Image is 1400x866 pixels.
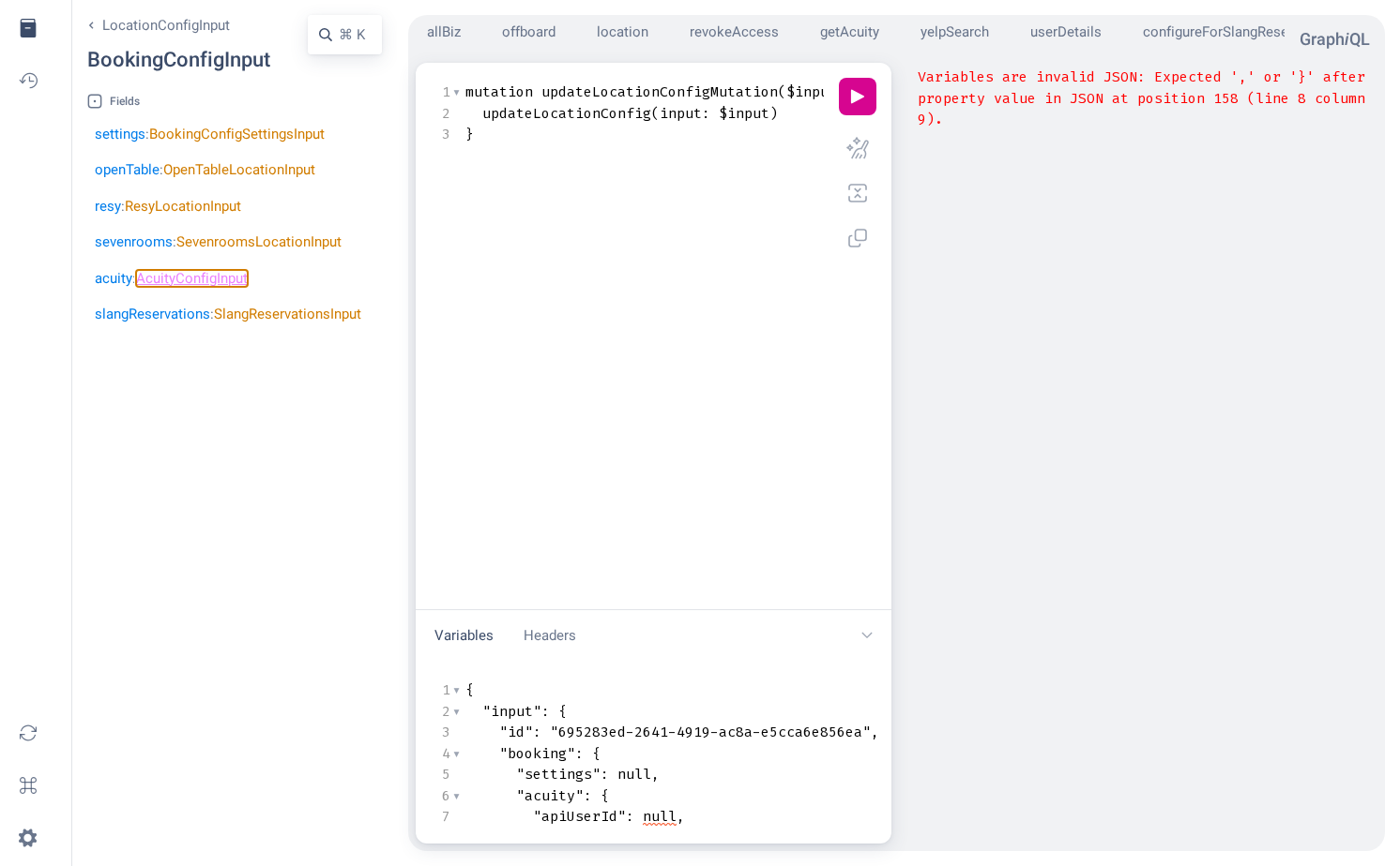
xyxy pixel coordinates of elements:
[214,306,361,322] a: SlangReservationsInput
[1345,29,1349,49] em: i
[431,679,450,701] div: 1
[8,60,49,101] button: Show History
[651,104,660,123] span: (
[1137,89,1205,108] span: position
[1289,67,1315,86] span: '}'
[1036,67,1095,86] span: invalid
[813,18,879,47] button: getAcuity
[918,89,985,108] span: property
[308,15,382,54] div: Search BookingConfigInput...
[8,712,49,754] button: Re-fetch GraphQL schema
[95,270,132,287] a: acuity
[541,702,550,721] span: :
[516,786,584,805] span: "acuity"
[408,63,1385,851] div: updateLocationConfigMutation
[431,785,450,807] div: 6
[601,765,609,784] span: :
[1230,67,1255,86] span: ','
[337,22,371,47] input: ⌘ K
[423,618,505,654] button: Variables
[601,786,609,805] span: {
[558,702,567,721] span: {
[601,829,609,847] span: :
[903,63,1378,844] section: Result Window
[778,82,786,101] span: (
[408,7,1285,58] ul: Select active operation
[533,807,626,826] span: "apiUserId"
[1103,67,1146,86] span: JSON:
[871,723,879,741] span: ,
[850,618,884,654] button: Hide editor tools
[125,198,241,215] a: ResyLocationInput
[416,661,891,844] section: Variables
[465,82,533,101] span: mutation
[584,786,592,805] span: :
[465,125,474,143] span: }
[550,723,871,741] span: "695283ed-2641-4919-ac8a-e5cca6e856ea"
[1112,89,1129,108] span: at
[87,15,382,325] section: Documentation Explorer
[95,268,382,290] div: :
[512,618,587,654] button: Headers
[1315,89,1365,108] span: column
[431,828,450,849] div: 8
[482,104,651,123] span: updateLocationConfig
[8,7,49,49] button: Hide Documentation Explorer
[95,306,210,322] a: slangReservations
[431,743,450,765] div: 4
[769,104,778,123] span: )
[87,15,270,37] a: Go back to LocationConfigInput
[163,161,315,178] a: OpenTableLocationInput
[575,744,584,763] span: :
[1298,89,1306,108] span: 8
[465,680,474,699] span: {
[431,722,450,743] div: 3
[682,18,779,47] button: revokeAccess
[592,744,601,763] span: {
[839,78,876,594] div: Editor Commands
[1247,89,1289,108] span: (line
[95,124,382,145] div: :
[516,765,601,784] span: "settings"
[419,18,461,47] button: allBiz
[431,764,450,785] div: 5
[136,270,248,287] a: AcuityConfigInput
[1070,89,1103,108] span: JSON
[87,94,382,109] div: Fields
[482,702,541,721] span: "input"
[95,231,382,253] div: :
[1023,18,1102,47] button: userDetails
[95,233,173,250] a: sevenrooms
[1213,89,1239,108] span: 158
[1135,18,1339,47] button: configureForSlangReservations
[533,723,541,741] span: :
[677,807,685,826] span: ,
[431,701,450,723] div: 2
[839,78,876,115] button: Execute query (Ctrl-Enter)
[660,104,702,123] span: input
[87,44,270,75] div: BookingConfigInput
[702,104,710,123] span: :
[495,18,555,47] button: offboard
[95,159,382,181] div: :
[651,765,660,784] span: ,
[1044,89,1061,108] span: in
[8,765,49,806] button: Open short keys dialog
[541,82,778,101] span: updateLocationConfigMutation
[913,18,989,47] button: yelpSearch
[589,18,648,47] button: location
[839,129,876,167] button: Prettify query (Shift-Ctrl-P)
[1300,29,1370,49] a: GraphiQL
[994,89,1036,108] span: value
[719,104,769,123] span: $input
[149,126,325,142] a: BookingConfigSettingsInput
[651,829,660,847] span: ,
[643,807,677,826] span: null
[1154,67,1222,86] span: Expected
[839,219,876,257] button: Copy query (Shift-Ctrl-C)
[626,807,634,826] span: :
[918,67,994,86] span: Variables
[533,829,601,847] span: "apiKey"
[1323,67,1365,86] span: after
[918,110,943,128] span: 9).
